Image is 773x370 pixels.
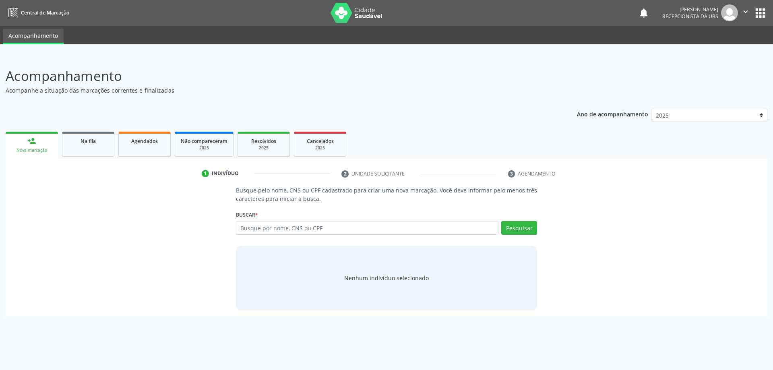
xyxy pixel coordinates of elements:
img: img [721,4,738,21]
span: Não compareceram [181,138,227,145]
span: Resolvidos [251,138,276,145]
span: Na fila [81,138,96,145]
div: 2025 [300,145,340,151]
div: Nova marcação [11,147,52,153]
i:  [741,7,750,16]
p: Ano de acompanhamento [577,109,648,119]
div: person_add [27,136,36,145]
span: Agendados [131,138,158,145]
a: Central de Marcação [6,6,69,19]
p: Acompanhamento [6,66,539,86]
span: Recepcionista da UBS [662,13,718,20]
button: apps [753,6,767,20]
p: Busque pelo nome, CNS ou CPF cadastrado para criar uma nova marcação. Você deve informar pelo men... [236,186,537,203]
div: 2025 [181,145,227,151]
span: Central de Marcação [21,9,69,16]
div: Indivíduo [212,170,239,177]
div: Nenhum indivíduo selecionado [344,274,429,282]
div: 2025 [244,145,284,151]
p: Acompanhe a situação das marcações correntes e finalizadas [6,86,539,95]
div: 1 [202,170,209,177]
a: Acompanhamento [3,29,64,44]
div: [PERSON_NAME] [662,6,718,13]
button: Pesquisar [501,221,537,235]
input: Busque por nome, CNS ou CPF [236,221,499,235]
button: notifications [638,7,649,19]
label: Buscar [236,209,258,221]
button:  [738,4,753,21]
span: Cancelados [307,138,334,145]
